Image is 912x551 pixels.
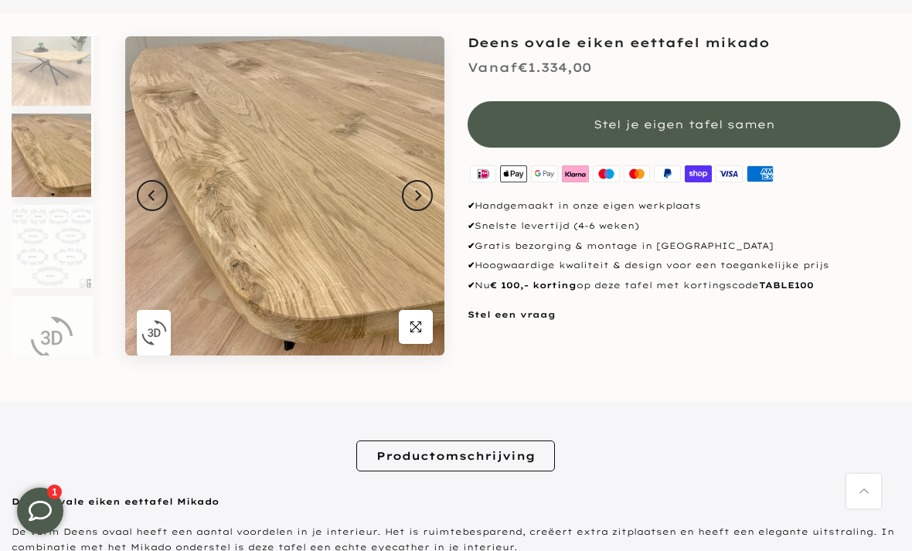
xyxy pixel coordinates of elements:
iframe: toggle-frame [2,472,79,549]
img: master [621,163,652,184]
img: 3D_icon.svg [141,320,167,345]
img: visa [714,163,745,184]
img: shopify pay [683,163,714,184]
button: Next [402,180,433,211]
div: €1.334,00 [468,56,591,79]
img: Eettafel eikenhout deens ovaal - mikado tafelpoot zwart [12,22,91,106]
h1: Deens ovale eiken eettafel mikado [468,36,900,49]
p: Gratis bezorging & montage in [GEOGRAPHIC_DATA] [468,240,900,253]
strong: Deens ovale eiken eettafel Mikado [12,496,219,507]
strong: ✔ [468,280,475,291]
strong: ✔ [468,240,475,251]
strong: € 100,- korting [490,280,577,291]
strong: ✔ [468,260,475,270]
span: Vanaf [468,60,518,75]
img: apple pay [499,163,529,184]
p: Nu op deze tafel met kortingscode [468,279,900,293]
a: Productomschrijving [356,440,555,471]
p: Snelste levertijd (4-6 weken) [468,219,900,233]
strong: TABLE100 [759,280,814,291]
img: paypal [652,163,683,184]
span: Stel je eigen tafel samen [594,117,775,131]
p: Hoogwaardige kwaliteit & design voor een toegankelijke prijs [468,259,900,273]
strong: ✔ [468,200,475,211]
button: Stel je eigen tafel samen [468,101,900,148]
img: google pay [529,163,560,184]
a: Terug naar boven [846,474,881,508]
p: Handgemaakt in onze eigen werkplaats [468,199,900,213]
img: american express [744,163,775,184]
img: maestro [590,163,621,184]
img: 3D_icon.svg [30,316,73,359]
a: Stel een vraag [468,309,556,320]
img: klarna [560,163,590,184]
button: Previous [137,180,168,211]
img: ideal [468,163,499,184]
strong: ✔ [468,220,475,231]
